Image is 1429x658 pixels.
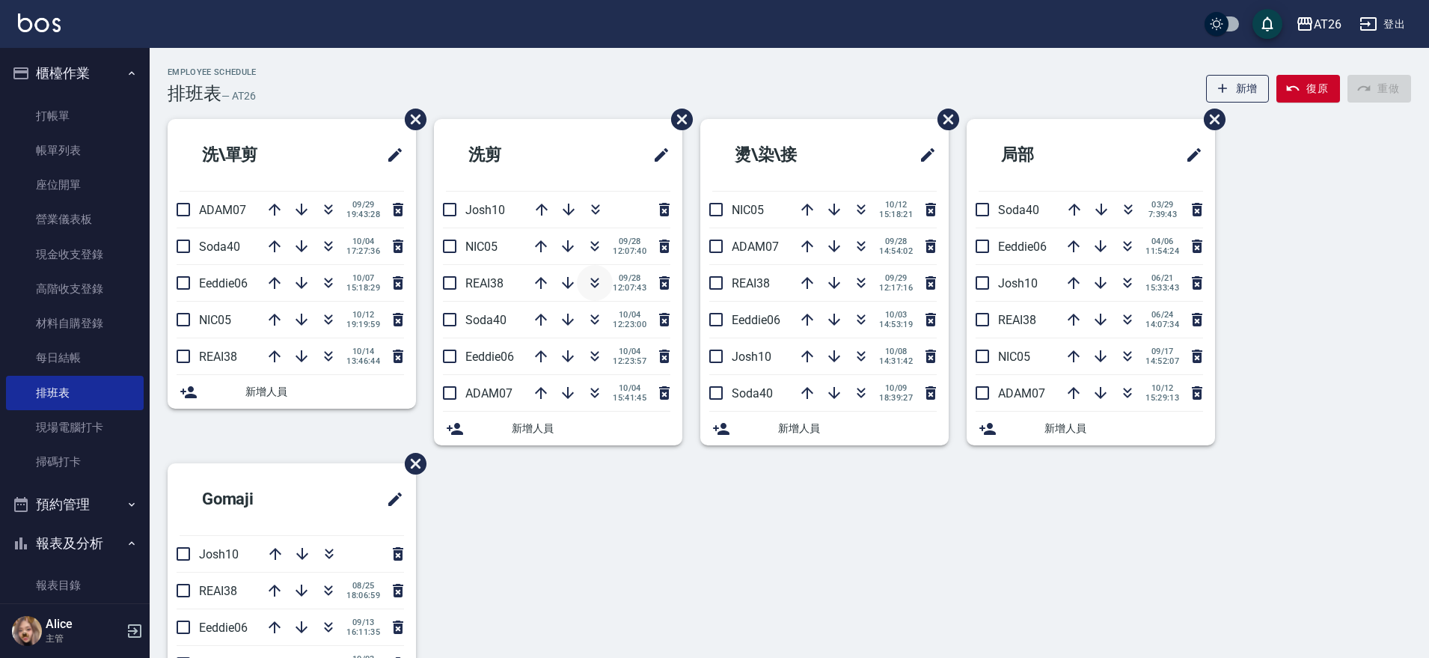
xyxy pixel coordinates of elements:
span: 03/29 [1146,200,1179,210]
button: 登出 [1353,10,1411,38]
span: 12:23:57 [613,356,646,366]
span: 修改班表的標題 [910,137,937,173]
span: 10/04 [613,347,646,356]
span: 修改班表的標題 [1176,137,1203,173]
span: 刪除班表 [926,97,961,141]
div: AT26 [1314,15,1341,34]
a: 高階收支登錄 [6,272,144,306]
div: 新增人員 [700,412,949,445]
img: Person [12,616,42,646]
span: Eeddie06 [465,350,514,364]
div: 新增人員 [434,412,682,445]
a: 座位開單 [6,168,144,202]
span: 新增人員 [512,421,670,436]
span: 新增人員 [778,421,937,436]
span: REAI38 [465,276,504,290]
span: 刪除班表 [660,97,695,141]
span: 16:11:35 [346,627,380,637]
span: 10/08 [879,347,913,356]
a: 材料自購登錄 [6,306,144,341]
h5: Alice [46,617,122,632]
span: 10/12 [346,310,380,320]
span: 10/04 [613,310,646,320]
span: 15:29:13 [1145,393,1179,403]
span: 刪除班表 [1193,97,1228,141]
div: 新增人員 [967,412,1215,445]
span: 新增人員 [245,384,404,400]
span: ADAM07 [998,386,1045,400]
a: 帳單列表 [6,133,144,168]
span: REAI38 [199,584,237,598]
span: ADAM07 [732,240,779,254]
span: 14:54:02 [879,246,913,256]
a: 掃碼打卡 [6,445,144,479]
span: Josh10 [998,276,1038,290]
h6: — AT26 [221,88,256,104]
span: 7:39:43 [1146,210,1179,219]
span: 15:18:29 [346,283,380,293]
button: save [1252,9,1282,39]
span: 11:54:24 [1145,246,1179,256]
span: 12:17:16 [879,283,913,293]
button: AT26 [1290,9,1347,40]
span: Soda40 [465,313,507,327]
span: 12:07:40 [613,246,646,256]
span: 修改班表的標題 [377,481,404,517]
button: 報表及分析 [6,524,144,563]
h3: 排班表 [168,83,221,104]
h2: 燙\染\接 [712,128,864,182]
span: 09/29 [879,273,913,283]
div: 新增人員 [168,375,416,409]
span: 14:52:07 [1145,356,1179,366]
a: 現金收支登錄 [6,237,144,272]
button: 櫃檯作業 [6,54,144,93]
span: 10/04 [346,237,380,246]
span: 12:07:43 [613,283,646,293]
span: 06/21 [1145,273,1179,283]
span: 10/09 [879,383,913,393]
span: Soda40 [998,203,1039,217]
span: 刪除班表 [394,442,429,486]
span: Eeddie06 [199,621,248,635]
span: 09/17 [1145,347,1179,356]
span: REAI38 [998,313,1036,327]
span: 15:41:45 [613,393,646,403]
span: REAI38 [732,276,770,290]
span: 19:43:28 [346,210,380,219]
span: 15:18:21 [879,210,913,219]
span: 10/04 [613,383,646,393]
a: 消費分析儀表板 [6,603,144,638]
a: 現場電腦打卡 [6,410,144,445]
span: 新增人員 [1044,421,1203,436]
span: 08/25 [346,581,380,591]
span: 09/28 [879,237,913,246]
span: 18:06:59 [346,591,380,600]
h2: 洗剪 [446,128,584,182]
span: Josh10 [199,547,239,561]
span: Soda40 [199,240,240,254]
h2: Gomaji [180,472,326,526]
span: 刪除班表 [394,97,429,141]
span: 18:39:27 [879,393,913,403]
span: NIC05 [732,203,764,217]
span: ADAM07 [199,203,246,217]
span: 10/12 [879,200,913,210]
span: 修改班表的標題 [377,137,404,173]
span: 06/24 [1145,310,1179,320]
span: 19:19:59 [346,320,380,329]
span: NIC05 [998,350,1030,364]
button: 復原 [1276,75,1340,103]
span: 14:07:34 [1145,320,1179,329]
span: Josh10 [732,350,771,364]
span: Eeddie06 [199,276,248,290]
span: 09/29 [346,200,380,210]
span: 09/28 [613,237,646,246]
span: NIC05 [199,313,231,327]
span: 10/14 [346,347,380,356]
a: 報表目錄 [6,568,144,603]
h2: 洗\單剪 [180,128,328,182]
span: Eeddie06 [732,313,780,327]
span: Josh10 [465,203,505,217]
span: 13:46:44 [346,356,380,366]
button: 預約管理 [6,485,144,524]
